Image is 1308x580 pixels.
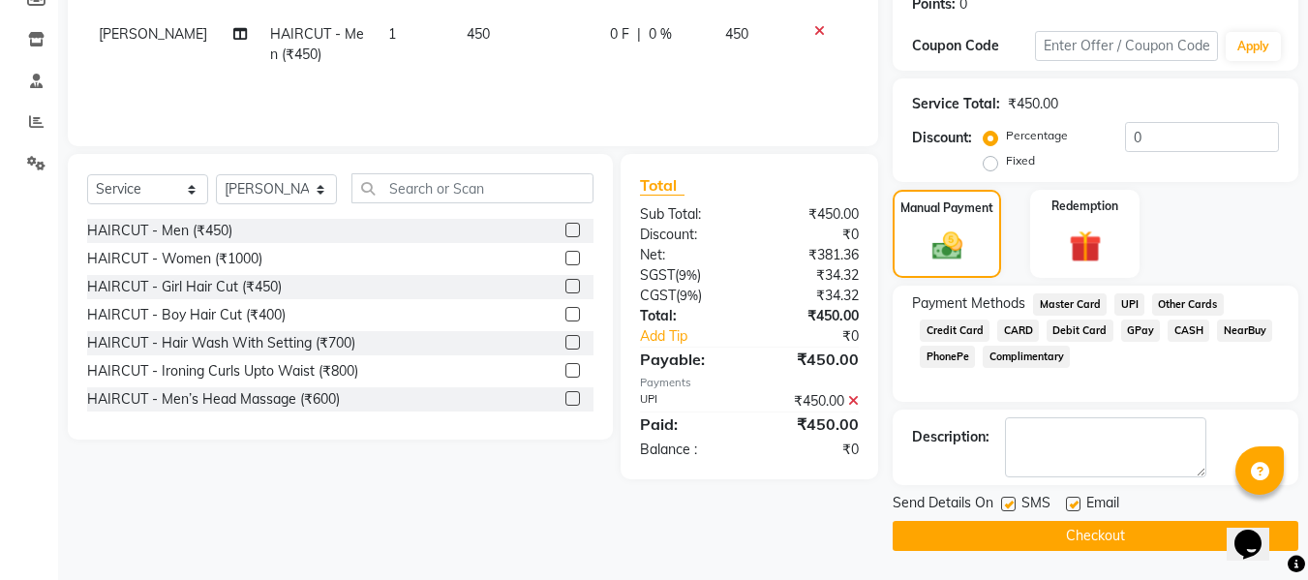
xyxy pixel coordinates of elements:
[351,173,593,203] input: Search or Scan
[87,305,286,325] div: HAIRCUT - Boy Hair Cut (₹400)
[1033,293,1107,316] span: Master Card
[1021,493,1050,517] span: SMS
[87,389,340,410] div: HAIRCUT - Men’s Head Massage (₹600)
[625,204,749,225] div: Sub Total:
[637,24,641,45] span: |
[920,320,989,342] span: Credit Card
[99,25,207,43] span: [PERSON_NAME]
[87,249,262,269] div: HAIRCUT - Women (₹1000)
[725,25,748,43] span: 450
[1051,198,1118,215] label: Redemption
[1006,152,1035,169] label: Fixed
[625,225,749,245] div: Discount:
[1086,493,1119,517] span: Email
[749,286,873,306] div: ₹34.32
[680,288,698,303] span: 9%
[1217,320,1272,342] span: NearBuy
[640,266,675,284] span: SGST
[625,326,770,347] a: Add Tip
[749,306,873,326] div: ₹450.00
[87,361,358,382] div: HAIRCUT - Ironing Curls Upto Waist (₹800)
[997,320,1039,342] span: CARD
[912,36,1034,56] div: Coupon Code
[771,326,874,347] div: ₹0
[625,391,749,412] div: UPI
[749,391,873,412] div: ₹450.00
[1152,293,1224,316] span: Other Cards
[625,348,749,371] div: Payable:
[1006,127,1068,144] label: Percentage
[1008,94,1058,114] div: ₹450.00
[893,521,1298,551] button: Checkout
[920,346,975,368] span: PhonePe
[610,24,629,45] span: 0 F
[625,440,749,460] div: Balance :
[87,277,282,297] div: HAIRCUT - Girl Hair Cut (₹450)
[388,25,396,43] span: 1
[1227,503,1289,561] iframe: chat widget
[625,412,749,436] div: Paid:
[912,94,1000,114] div: Service Total:
[270,25,364,63] span: HAIRCUT - Men (₹450)
[1059,227,1111,266] img: _gift.svg
[749,440,873,460] div: ₹0
[1035,31,1218,61] input: Enter Offer / Coupon Code
[912,427,989,447] div: Description:
[912,293,1025,314] span: Payment Methods
[1226,32,1281,61] button: Apply
[467,25,490,43] span: 450
[640,287,676,304] span: CGST
[912,128,972,148] div: Discount:
[625,265,749,286] div: ( )
[983,346,1070,368] span: Complimentary
[1121,320,1161,342] span: GPay
[1047,320,1113,342] span: Debit Card
[749,204,873,225] div: ₹450.00
[923,229,972,263] img: _cash.svg
[893,493,993,517] span: Send Details On
[625,306,749,326] div: Total:
[900,199,993,217] label: Manual Payment
[749,225,873,245] div: ₹0
[749,412,873,436] div: ₹450.00
[749,245,873,265] div: ₹381.36
[640,175,684,196] span: Total
[749,348,873,371] div: ₹450.00
[87,333,355,353] div: HAIRCUT - Hair Wash With Setting (₹700)
[1168,320,1209,342] span: CASH
[649,24,672,45] span: 0 %
[749,265,873,286] div: ₹34.32
[640,375,859,391] div: Payments
[625,286,749,306] div: ( )
[1114,293,1144,316] span: UPI
[625,245,749,265] div: Net:
[87,221,232,241] div: HAIRCUT - Men (₹450)
[679,267,697,283] span: 9%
